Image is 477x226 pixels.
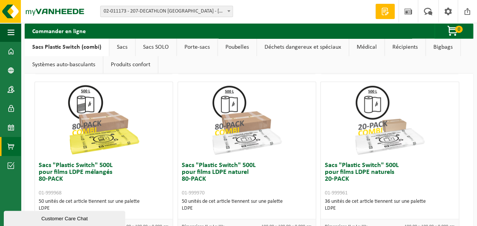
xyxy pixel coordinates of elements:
a: Produits confort [103,56,158,73]
span: 01-999970 [182,190,205,196]
img: 01-999961 [352,82,428,158]
a: Porte-sacs [177,38,217,56]
div: 50 unités de cet article tiennent sur une palette [39,198,169,212]
span: 01-999968 [39,190,61,196]
div: LDPE [182,205,312,212]
img: 01-999970 [209,82,285,158]
div: 36 unités de cet article tiennent sur une palette [324,198,455,212]
img: 01-999968 [66,82,142,158]
a: Sacs SOLO [135,38,176,56]
a: Sacs Plastic Switch (combi) [25,38,109,56]
a: Médical [349,38,384,56]
a: Récipients [385,38,425,56]
h2: Commander en ligne [25,23,93,38]
iframe: chat widget [4,209,127,226]
a: Poubelles [218,38,257,56]
span: 0 [455,25,463,33]
a: Déchets dangereux et spéciaux [257,38,349,56]
div: 50 unités de cet article tiennent sur une palette [182,198,312,212]
span: 02-011173 - 207-DECATHLON CHATELINEAU - CHÂTELET [100,6,233,17]
button: 0 [434,23,472,38]
a: Bigbags [426,38,460,56]
div: LDPE [39,205,169,212]
span: 01-999961 [324,190,347,196]
div: LDPE [324,205,455,212]
h3: Sacs "Plastic Switch" 500L pour films LDPE naturel 80-PACK [182,162,312,196]
h3: Sacs "Plastic Switch" 500L pour films LDPE naturels 20-PACK [324,162,455,196]
h3: Sacs "Plastic Switch" 500L pour films LDPE mélangés 80-PACK [39,162,169,196]
a: Sacs [109,38,135,56]
a: Systèmes auto-basculants [25,56,103,73]
span: 02-011173 - 207-DECATHLON CHATELINEAU - CHÂTELET [101,6,233,17]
